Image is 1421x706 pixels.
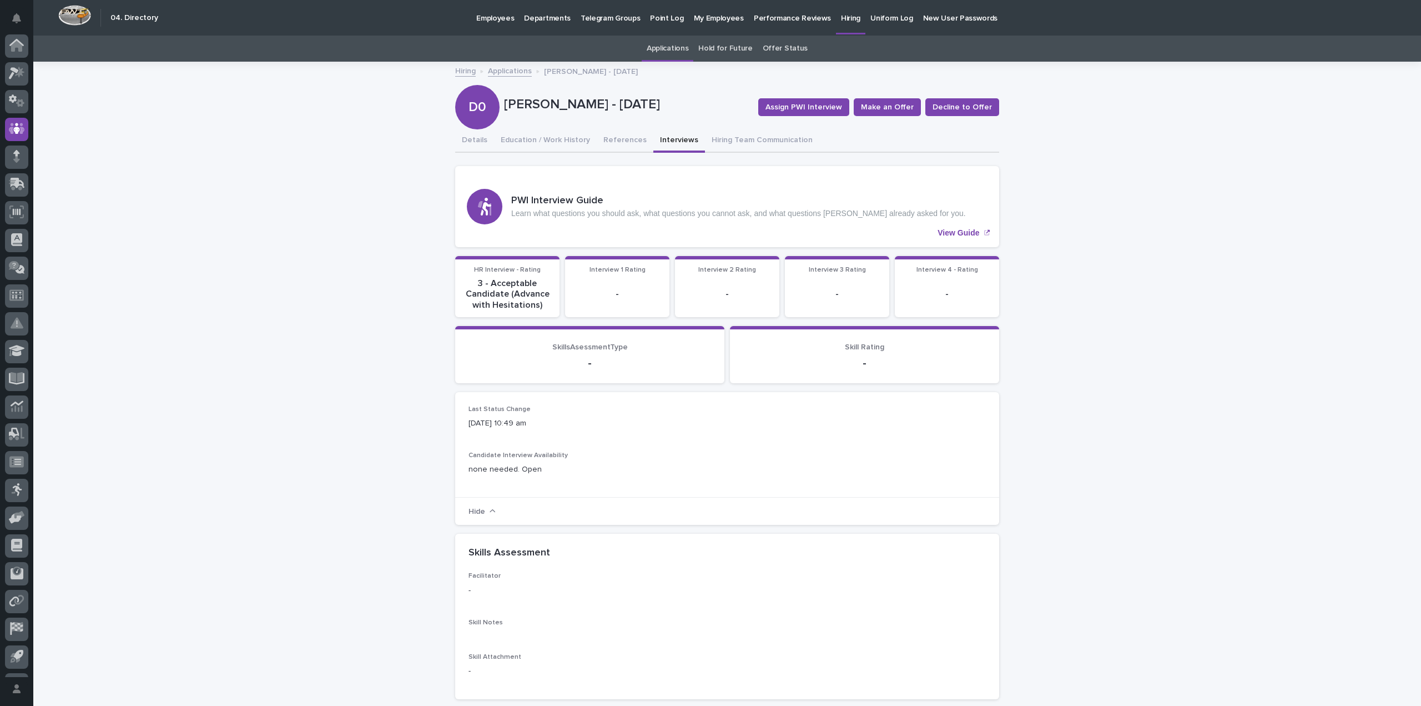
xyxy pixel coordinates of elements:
[597,129,653,153] button: References
[494,129,597,153] button: Education / Work History
[743,357,986,370] p: -
[468,619,503,626] span: Skill Notes
[589,267,646,273] span: Interview 1 Rating
[468,357,711,370] p: -
[854,98,921,116] button: Make an Offer
[861,102,914,113] span: Make an Offer
[552,343,628,351] span: SkillsAsessmentType
[763,36,808,62] a: Offer Status
[682,289,773,299] p: -
[468,507,496,515] button: Hide
[468,654,521,660] span: Skill Attachment
[58,5,91,26] img: Workspace Logo
[938,228,979,238] p: View Guide
[468,418,632,429] p: [DATE] 10:49 am
[110,13,158,23] h2: 04. Directory
[845,343,884,351] span: Skill Rating
[933,102,992,113] span: Decline to Offer
[468,585,632,597] p: -
[455,129,494,153] button: Details
[544,64,638,77] p: [PERSON_NAME] - [DATE]
[468,573,501,579] span: Facilitator
[468,547,550,559] h2: Skills Assessment
[511,195,966,207] h3: PWI Interview Guide
[925,98,999,116] button: Decline to Offer
[758,98,849,116] button: Assign PWI Interview
[504,97,749,113] p: [PERSON_NAME] - [DATE]
[792,289,883,299] p: -
[468,665,632,677] p: -
[765,102,842,113] span: Assign PWI Interview
[474,267,541,273] span: HR Interview - Rating
[511,209,966,218] p: Learn what questions you should ask, what questions you cannot ask, and what questions [PERSON_NA...
[705,129,819,153] button: Hiring Team Communication
[468,406,531,413] span: Last Status Change
[462,278,553,311] p: 3 - Acceptable Candidate (Advance with Hesitations)
[901,289,992,299] p: -
[5,7,28,30] button: Notifications
[488,64,532,77] a: Applications
[698,267,756,273] span: Interview 2 Rating
[455,54,500,115] div: D0
[809,267,866,273] span: Interview 3 Rating
[468,452,568,459] span: Candidate Interview Availability
[653,129,705,153] button: Interviews
[455,64,476,77] a: Hiring
[468,464,986,475] p: none needed. Open
[14,13,28,31] div: Notifications
[916,267,978,273] span: Interview 4 - Rating
[455,166,999,247] a: View Guide
[698,36,752,62] a: Hold for Future
[647,36,688,62] a: Applications
[572,289,663,299] p: -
